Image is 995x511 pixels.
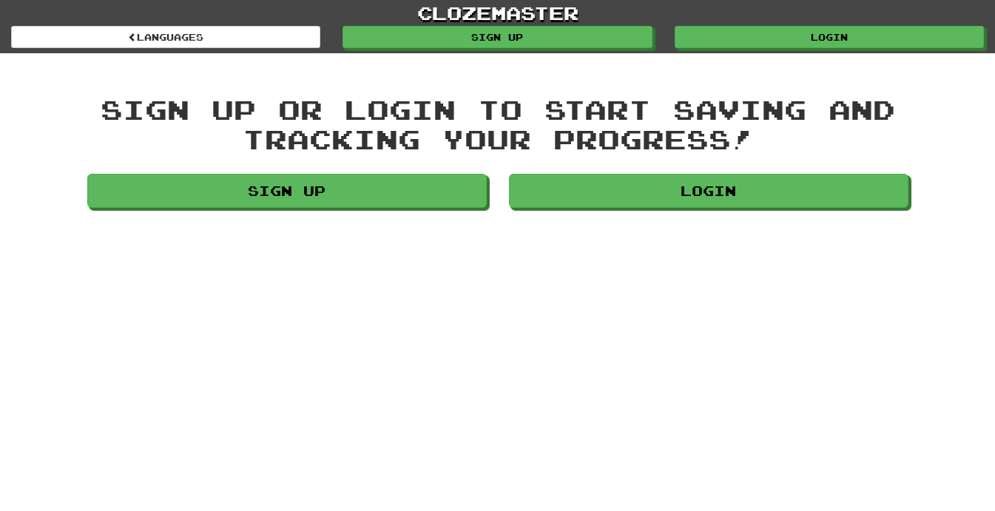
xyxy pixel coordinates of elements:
[675,26,984,48] a: Login
[87,95,908,153] div: Sign up or login to start saving and tracking your progress!
[509,174,908,208] a: Login
[11,26,320,48] a: Languages
[87,174,487,208] a: Sign up
[343,26,652,48] a: Sign up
